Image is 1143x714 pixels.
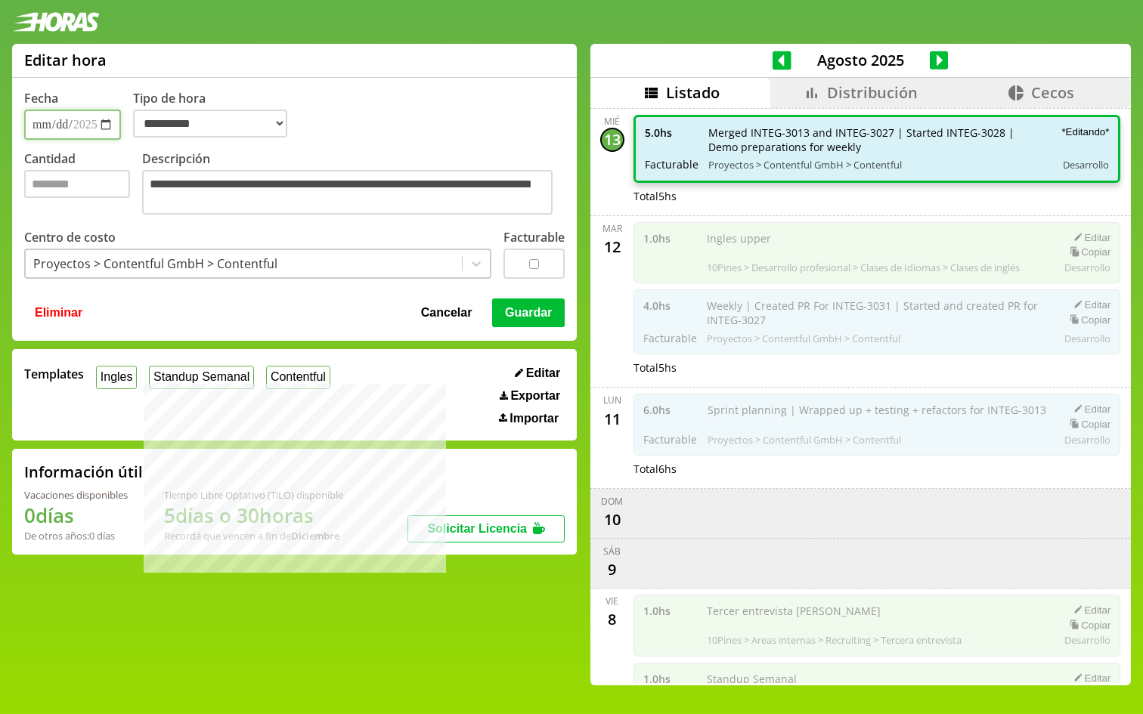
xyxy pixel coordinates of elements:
button: Exportar [495,388,565,403]
button: Eliminar [30,298,87,327]
div: sáb [603,545,621,558]
label: Fecha [24,90,58,107]
b: Diciembre [291,529,339,542]
textarea: Descripción [142,170,553,215]
img: logotipo [12,12,100,32]
div: mié [604,115,620,128]
div: vie [606,595,618,607]
h1: Editar hora [24,50,107,70]
div: 10 [600,508,624,532]
h1: 0 días [24,502,128,529]
button: Contentful [266,366,330,389]
div: lun [603,394,621,406]
div: De otros años: 0 días [24,529,128,542]
div: Proyectos > Contentful GmbH > Contentful [33,255,277,272]
div: Vacaciones disponibles [24,488,128,502]
button: Ingles [96,366,137,389]
div: 12 [600,235,624,259]
div: mar [602,222,622,235]
button: Standup Semanal [149,366,254,389]
span: Solicitar Licencia [427,522,527,535]
label: Facturable [503,229,565,246]
span: Exportar [510,389,560,403]
button: Editar [510,366,565,381]
div: 9 [600,558,624,582]
div: 13 [600,128,624,152]
div: Recordá que vencen a fin de [164,529,343,542]
div: Tiempo Libre Optativo (TiLO) disponible [164,488,343,502]
input: Cantidad [24,170,130,198]
span: Distribución [827,82,918,103]
span: Cecos [1031,82,1074,103]
button: Cancelar [417,298,477,327]
div: Total 5 hs [633,360,1121,375]
label: Tipo de hora [133,90,299,140]
span: Editar [526,366,560,380]
div: 8 [600,607,624,632]
select: Tipo de hora [133,110,287,138]
div: dom [601,495,623,508]
h1: 5 días o 30 horas [164,502,343,529]
label: Centro de costo [24,229,116,246]
label: Cantidad [24,150,142,218]
span: Templates [24,366,84,382]
div: Total 6 hs [633,462,1121,476]
label: Descripción [142,150,565,218]
span: Agosto 2025 [791,50,930,70]
button: Solicitar Licencia [407,515,565,542]
button: Guardar [492,298,565,327]
div: Total 5 hs [633,189,1121,203]
div: 11 [600,406,624,431]
span: Importar [510,412,559,425]
span: Listado [666,82,720,103]
h2: Información útil [24,462,143,482]
div: scrollable content [590,108,1131,683]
